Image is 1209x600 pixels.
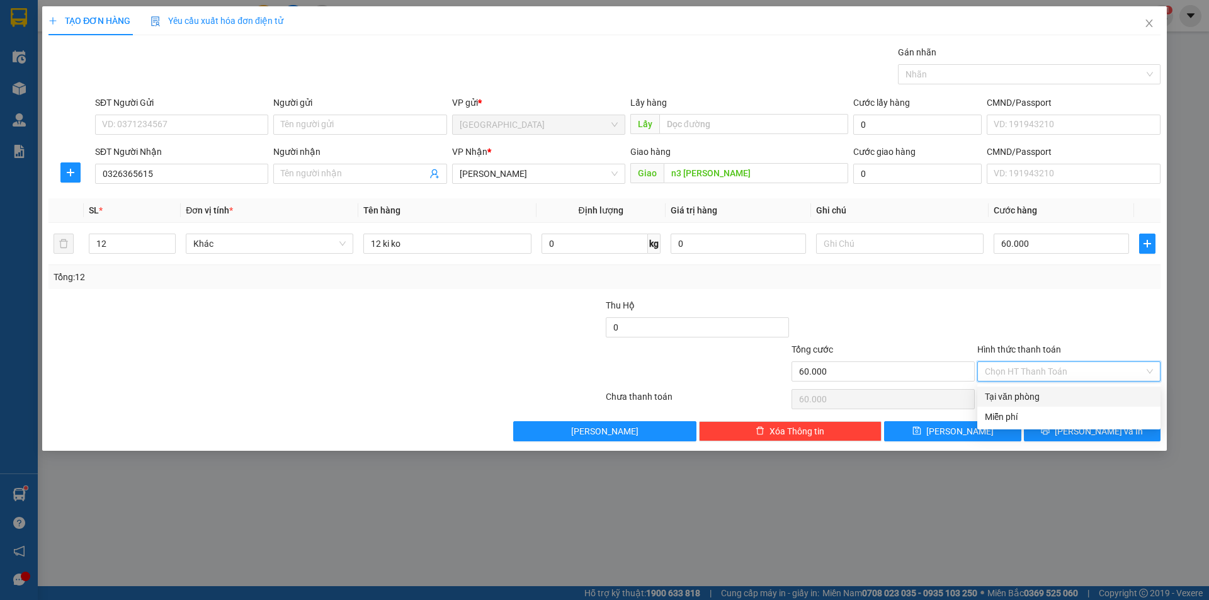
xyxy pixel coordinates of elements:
[579,205,623,215] span: Định lượng
[648,234,661,254] span: kg
[61,167,80,178] span: plus
[630,163,664,183] span: Giao
[630,114,659,134] span: Lấy
[193,234,346,253] span: Khác
[630,98,667,108] span: Lấy hàng
[853,147,916,157] label: Cước giao hàng
[48,16,57,25] span: plus
[1041,426,1050,436] span: printer
[816,234,984,254] input: Ghi Chú
[460,164,618,183] span: Phan Thiết
[1140,239,1155,249] span: plus
[89,205,99,215] span: SL
[811,198,989,223] th: Ghi chú
[452,147,487,157] span: VP Nhận
[150,16,161,26] img: icon
[985,390,1153,404] div: Tại văn phòng
[699,421,882,441] button: deleteXóa Thông tin
[898,47,936,57] label: Gán nhãn
[429,169,440,179] span: user-add
[664,163,848,183] input: Dọc đường
[95,145,268,159] div: SĐT Người Nhận
[912,426,921,436] span: save
[1024,421,1161,441] button: printer[PERSON_NAME] và In
[150,16,283,26] span: Yêu cầu xuất hóa đơn điện tử
[363,234,531,254] input: VD: Bàn, Ghế
[60,162,81,183] button: plus
[1144,18,1154,28] span: close
[769,424,824,438] span: Xóa Thông tin
[1139,234,1155,254] button: plus
[48,16,130,26] span: TẠO ĐƠN HÀNG
[659,114,848,134] input: Dọc đường
[186,205,233,215] span: Đơn vị tính
[54,270,467,284] div: Tổng: 12
[95,96,268,110] div: SĐT Người Gửi
[630,147,671,157] span: Giao hàng
[853,164,982,184] input: Cước giao hàng
[884,421,1021,441] button: save[PERSON_NAME]
[792,344,833,354] span: Tổng cước
[363,205,400,215] span: Tên hàng
[54,234,74,254] button: delete
[452,96,625,110] div: VP gửi
[985,410,1153,424] div: Miễn phí
[273,145,446,159] div: Người nhận
[606,300,635,310] span: Thu Hộ
[460,115,618,134] span: Đà Lạt
[853,98,910,108] label: Cước lấy hàng
[273,96,446,110] div: Người gửi
[604,390,790,412] div: Chưa thanh toán
[756,426,764,436] span: delete
[926,424,994,438] span: [PERSON_NAME]
[987,145,1160,159] div: CMND/Passport
[1132,6,1167,42] button: Close
[513,421,696,441] button: [PERSON_NAME]
[671,234,806,254] input: 0
[994,205,1037,215] span: Cước hàng
[987,96,1160,110] div: CMND/Passport
[671,205,717,215] span: Giá trị hàng
[853,115,982,135] input: Cước lấy hàng
[571,424,639,438] span: [PERSON_NAME]
[977,344,1061,354] label: Hình thức thanh toán
[1055,424,1143,438] span: [PERSON_NAME] và In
